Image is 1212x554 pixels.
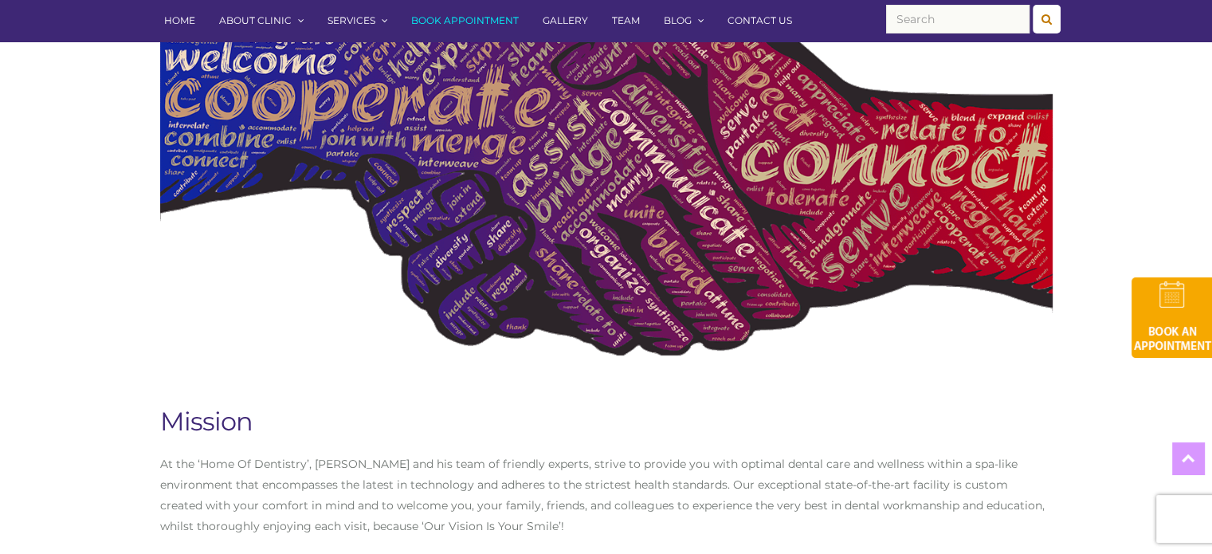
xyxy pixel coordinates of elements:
[160,406,1053,438] h1: Mission
[886,5,1030,33] input: Search
[1132,277,1212,358] img: book-an-appointment-hod-gld.png
[1172,442,1204,474] a: Top
[160,454,1053,536] p: At the ‘Home Of Dentistry’, [PERSON_NAME] and his team of friendly experts, strive to provide you...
